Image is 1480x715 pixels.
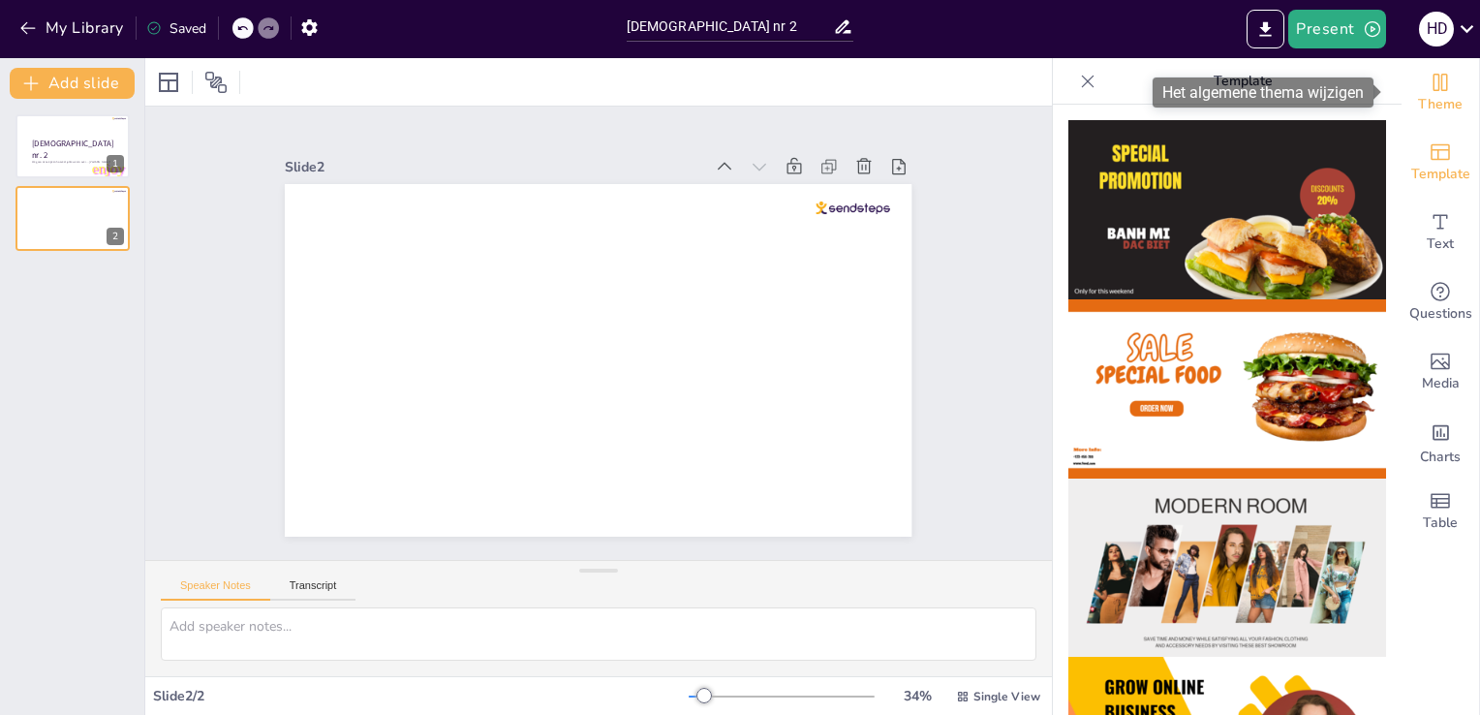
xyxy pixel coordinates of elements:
span: [DEMOGRAPHIC_DATA] nr. 2 [32,139,114,162]
button: Speaker Notes [161,579,270,601]
span: Single View [973,689,1040,704]
div: Slide 2 / 2 [153,687,689,705]
div: H D [1419,12,1454,47]
div: 1 [107,155,124,172]
img: thumb-2.png [1068,299,1386,479]
span: Table [1423,513,1458,534]
div: Slide 2 [303,126,721,188]
button: H D [1419,10,1454,48]
span: enjoy [92,160,125,176]
img: thumb-3.png [1068,479,1386,658]
div: Get real-time input from your audience [1402,267,1479,337]
div: 34 % [894,687,940,705]
div: 2 [107,228,124,245]
span: Position [204,71,228,94]
button: Export to PowerPoint [1247,10,1284,48]
div: 2 [15,186,130,250]
input: Titel invoegen [627,13,834,41]
font: Het algemene thema wijzigen [1162,83,1364,102]
p: Template [1103,58,1382,105]
span: Theme [1418,94,1463,115]
span: Media [1422,373,1460,394]
button: My Library [15,13,132,44]
button: Present [1288,10,1385,48]
div: Change the overall theme [1402,58,1479,128]
div: Add text boxes [1402,198,1479,267]
span: Text [1427,233,1454,255]
div: Add a table [1402,477,1479,546]
button: Transcript [270,579,356,601]
span: We gaan eens kijken hoeveel jullie weten over… [PERSON_NAME]! [32,161,110,165]
span: Template [1411,164,1470,185]
div: Add images, graphics, shapes or video [1402,337,1479,407]
span: Charts [1420,447,1461,468]
span: Questions [1409,303,1472,325]
div: Add ready made slides [1402,128,1479,198]
img: thumb-1.png [1068,120,1386,299]
div: 1 [15,114,130,178]
div: Layout [153,67,184,98]
div: Saved [146,19,206,38]
div: Add charts and graphs [1402,407,1479,477]
button: Add slide [10,68,135,99]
